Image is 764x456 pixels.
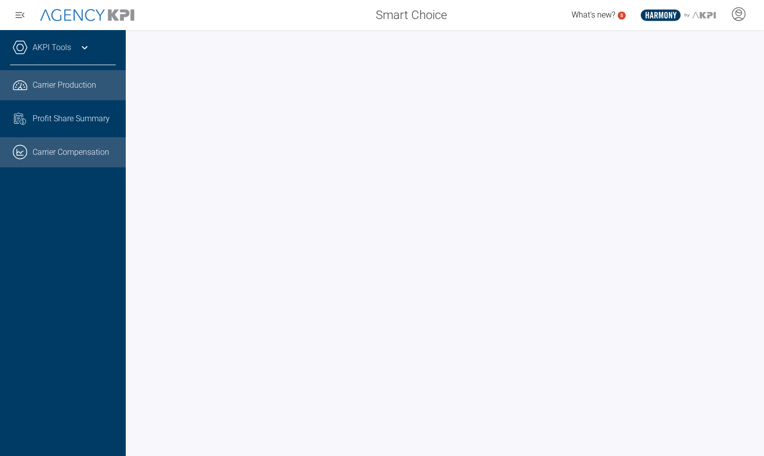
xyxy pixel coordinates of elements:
[40,9,134,21] img: AgencyKPI
[33,42,71,54] a: AKPI Tools
[376,6,447,24] span: Smart Choice
[572,10,615,20] span: What's new?
[33,113,110,125] span: Profit Share Summary
[33,79,96,91] span: Carrier Production
[620,13,623,18] text: 5
[618,12,626,20] a: 5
